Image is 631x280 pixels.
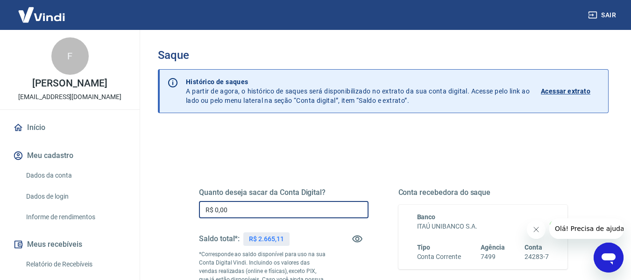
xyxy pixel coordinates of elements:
[22,166,128,185] a: Dados da conta
[417,252,461,262] h6: Conta Corrente
[158,49,609,62] h3: Saque
[22,208,128,227] a: Informe de rendimentos
[11,234,128,255] button: Meus recebíveis
[22,255,128,274] a: Relatório de Recebíveis
[51,37,89,75] div: F
[6,7,78,14] span: Olá! Precisa de ajuda?
[541,77,601,105] a: Acessar extrato
[417,213,436,221] span: Banco
[594,243,624,273] iframe: Botão para abrir a janela de mensagens
[417,244,431,251] span: Tipo
[18,92,121,102] p: [EMAIL_ADDRESS][DOMAIN_NAME]
[481,252,505,262] h6: 7499
[199,234,240,244] h5: Saldo total*:
[541,86,590,96] p: Acessar extrato
[586,7,620,24] button: Sair
[11,145,128,166] button: Meu cadastro
[481,244,505,251] span: Agência
[199,188,369,197] h5: Quanto deseja sacar da Conta Digital?
[186,77,530,86] p: Histórico de saques
[11,117,128,138] a: Início
[549,218,624,239] iframe: Mensagem da empresa
[527,220,546,239] iframe: Fechar mensagem
[525,244,542,251] span: Conta
[249,234,284,244] p: R$ 2.665,11
[11,0,72,29] img: Vindi
[22,187,128,206] a: Dados de login
[32,79,107,88] p: [PERSON_NAME]
[186,77,530,105] p: A partir de agora, o histórico de saques será disponibilizado no extrato da sua conta digital. Ac...
[398,188,568,197] h5: Conta recebedora do saque
[525,252,549,262] h6: 24283-7
[417,222,549,231] h6: ITAÚ UNIBANCO S.A.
